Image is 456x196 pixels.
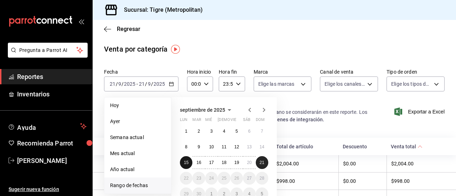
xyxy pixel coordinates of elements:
[205,125,218,138] button: 3 de septiembre de 2025
[343,161,382,166] div: $0.00
[258,80,295,88] span: Elige las marcas
[325,80,365,88] span: Elige los canales de venta
[209,160,214,165] abbr: 17 de septiembre de 2025
[153,81,165,87] input: ----
[230,172,243,185] button: 26 de septiembre de 2025
[17,89,87,99] span: Inventarios
[343,178,382,184] div: $0.00
[184,176,188,181] abbr: 22 de septiembre de 2025
[198,129,200,134] abbr: 2 de septiembre de 2025
[104,69,178,74] label: Fecha
[180,106,234,114] button: septiembre de 2025
[185,129,187,134] abbr: 1 de septiembre de 2025
[147,81,151,87] input: --
[247,160,252,165] abbr: 20 de septiembre de 2025
[387,69,445,74] label: Tipo de orden
[222,176,226,181] abbr: 25 de septiembre de 2025
[187,69,213,74] label: Hora inicio
[243,125,255,138] button: 6 de septiembre de 2025
[248,129,250,134] abbr: 6 de septiembre de 2025
[243,117,250,125] abbr: sábado
[222,160,226,165] abbr: 18 de septiembre de 2025
[320,69,378,74] label: Canal de venta
[110,166,165,173] span: Año actual
[104,44,168,54] div: Venta por categoría
[256,141,268,153] button: 14 de septiembre de 2025
[198,144,200,149] abbr: 9 de septiembre de 2025
[218,117,260,125] abbr: jueves
[110,182,165,189] span: Rango de fechas
[234,144,239,149] abbr: 12 de septiembre de 2025
[139,81,145,87] input: --
[260,160,264,165] abbr: 21 de septiembre de 2025
[276,144,334,149] div: Total de artículo
[209,144,214,149] abbr: 10 de septiembre de 2025
[218,156,230,169] button: 18 de septiembre de 2025
[171,45,180,54] img: Tooltip marker
[180,117,187,125] abbr: lunes
[180,141,192,153] button: 8 de septiembre de 2025
[205,156,218,169] button: 17 de septiembre de 2025
[145,81,147,87] span: /
[192,141,205,153] button: 9 de septiembre de 2025
[180,172,192,185] button: 22 de septiembre de 2025
[192,172,205,185] button: 23 de septiembre de 2025
[260,176,264,181] abbr: 28 de septiembre de 2025
[205,172,218,185] button: 24 de septiembre de 2025
[185,144,187,149] abbr: 8 de septiembre de 2025
[192,156,205,169] button: 16 de septiembre de 2025
[78,18,84,24] button: open_drawer_menu
[110,150,165,157] span: Mes actual
[121,81,124,87] span: /
[243,156,255,169] button: 20 de septiembre de 2025
[104,26,140,32] button: Regresar
[116,81,118,87] span: /
[256,156,268,169] button: 21 de septiembre de 2025
[247,144,252,149] abbr: 13 de septiembre de 2025
[222,144,226,149] abbr: 11 de septiembre de 2025
[223,129,226,134] abbr: 4 de septiembre de 2025
[17,122,77,131] span: Ayuda
[5,52,88,59] a: Pregunta a Parrot AI
[243,141,255,153] button: 13 de septiembre de 2025
[276,161,334,166] div: $2,004.00
[180,107,225,113] span: septiembre de 2025
[261,129,263,134] abbr: 7 de septiembre de 2025
[151,81,153,87] span: /
[8,43,88,58] button: Pregunta a Parrot AI
[219,69,245,74] label: Hora fin
[17,72,87,81] span: Reportes
[196,160,201,165] abbr: 16 de septiembre de 2025
[391,144,416,149] div: Venta total
[256,172,268,185] button: 28 de septiembre de 2025
[117,26,140,32] span: Regresar
[17,138,87,148] span: Recomienda Parrot
[230,156,243,169] button: 19 de septiembre de 2025
[391,178,445,184] div: $998.00
[247,176,252,181] abbr: 27 de septiembre de 2025
[230,117,236,125] abbr: viernes
[218,125,230,138] button: 4 de septiembre de 2025
[19,47,77,54] span: Pregunta a Parrot AI
[269,117,324,122] strong: Órdenes de integración.
[234,176,239,181] abbr: 26 de septiembre de 2025
[256,125,268,138] button: 7 de septiembre de 2025
[235,129,238,134] abbr: 5 de septiembre de 2025
[196,176,201,181] abbr: 23 de septiembre de 2025
[396,107,445,116] button: Exportar a Excel
[391,80,431,88] span: Elige los tipos de orden
[343,144,382,149] div: Descuento
[230,141,243,153] button: 12 de septiembre de 2025
[218,172,230,185] button: 25 de septiembre de 2025
[109,81,116,87] input: --
[218,141,230,153] button: 11 de septiembre de 2025
[192,117,201,125] abbr: martes
[124,81,136,87] input: ----
[180,125,192,138] button: 1 de septiembre de 2025
[9,186,87,193] span: Sugerir nueva función
[276,178,334,184] div: $998.00
[230,125,243,138] button: 5 de septiembre de 2025
[118,81,121,87] input: --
